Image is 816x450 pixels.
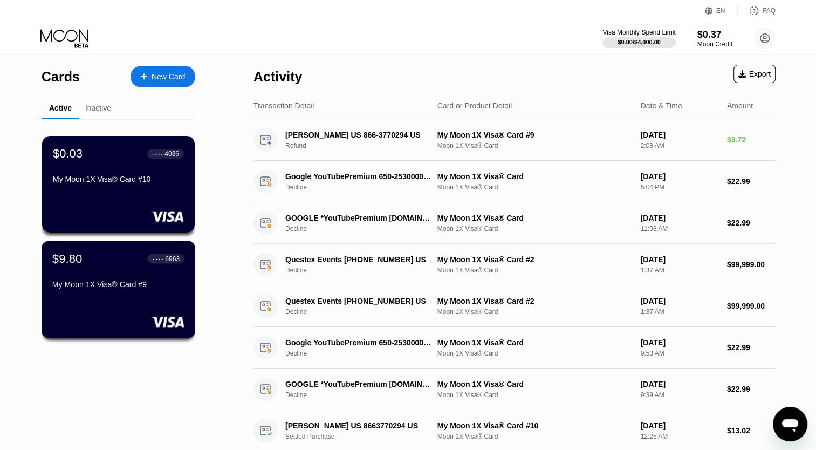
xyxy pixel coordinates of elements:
div: Google YouTubePremium 650-2530000 US [285,172,432,181]
div: Moon 1X Visa® Card [437,267,632,274]
div: [DATE] [640,255,718,264]
div: Moon Credit [697,40,732,48]
div: My Moon 1X Visa® Card #9 [437,131,632,139]
div: FAQ [738,5,776,16]
div: New Card [152,72,185,81]
div: GOOGLE *YouTubePremium [DOMAIN_NAME][URL][GEOGRAPHIC_DATA] [285,214,432,222]
div: ● ● ● ● [152,152,163,155]
div: My Moon 1X Visa® Card [437,380,632,388]
div: Moon 1X Visa® Card [437,183,632,191]
div: Transaction Detail [253,101,314,110]
div: $22.99 [727,177,776,186]
div: Visa Monthly Spend Limit$0.00/$4,000.00 [602,29,675,48]
div: [PERSON_NAME] US 8663770294 US [285,421,432,430]
div: [DATE] [640,421,718,430]
div: $0.37 [697,29,732,40]
div: Google YouTubePremium 650-2530000 USDeclineMy Moon 1X Visa® CardMoon 1X Visa® Card[DATE]5:04 PM$2... [253,161,776,202]
div: Questex Events [PHONE_NUMBER] USDeclineMy Moon 1X Visa® Card #2Moon 1X Visa® Card[DATE]1:37 AM$99... [253,285,776,327]
div: [DATE] [640,338,718,347]
div: Date & Time [640,101,682,110]
div: My Moon 1X Visa® Card #9 [52,280,184,289]
div: Google YouTubePremium 650-2530000 US [285,338,432,347]
div: Decline [285,183,443,191]
div: FAQ [763,7,776,15]
div: Card or Product Detail [437,101,512,110]
div: $22.99 [727,385,776,393]
div: Inactive [85,104,111,112]
div: New Card [131,66,195,87]
div: 9:39 AM [640,391,718,399]
div: EN [716,7,725,15]
div: Moon 1X Visa® Card [437,225,632,233]
div: My Moon 1X Visa® Card [437,214,632,222]
div: GOOGLE *YouTubePremium [DOMAIN_NAME][URL][GEOGRAPHIC_DATA]DeclineMy Moon 1X Visa® CardMoon 1X Vis... [253,202,776,244]
div: Decline [285,225,443,233]
iframe: Button to launch messaging window [773,407,807,441]
div: Moon 1X Visa® Card [437,433,632,440]
div: [PERSON_NAME] US 866-3770294 USRefundMy Moon 1X Visa® Card #9Moon 1X Visa® Card[DATE]2:08 AM$9.72 [253,119,776,161]
div: 12:25 AM [640,433,718,440]
div: $0.37Moon Credit [697,29,732,48]
div: Decline [285,308,443,316]
div: My Moon 1X Visa® Card #2 [437,297,632,305]
div: GOOGLE *YouTubePremium [DOMAIN_NAME][URL][GEOGRAPHIC_DATA] [285,380,432,388]
div: My Moon 1X Visa® Card #10 [53,175,184,183]
div: My Moon 1X Visa® Card #2 [437,255,632,264]
div: [DATE] [640,297,718,305]
div: Active [49,104,72,112]
div: $9.80 [52,251,83,265]
div: $9.80● ● ● ●6963My Moon 1X Visa® Card #9 [42,241,195,338]
div: 11:08 AM [640,225,718,233]
div: 9:53 AM [640,350,718,357]
div: Activity [253,69,302,85]
div: $13.02 [727,426,776,435]
div: Decline [285,267,443,274]
div: [DATE] [640,214,718,222]
div: Visa Monthly Spend Limit [602,29,675,36]
div: Refund [285,142,443,149]
div: $99,999.00 [727,260,776,269]
div: Export [733,65,776,83]
div: [PERSON_NAME] US 866-3770294 US [285,131,432,139]
div: Settled Purchase [285,433,443,440]
div: Export [738,70,771,78]
div: Google YouTubePremium 650-2530000 USDeclineMy Moon 1X Visa® CardMoon 1X Visa® Card[DATE]9:53 AM$2... [253,327,776,369]
div: Amount [727,101,753,110]
div: Cards [42,69,80,85]
div: Decline [285,391,443,399]
div: 4036 [164,150,179,158]
div: $0.03● ● ● ●4036My Moon 1X Visa® Card #10 [42,136,195,233]
div: $9.72 [727,135,776,144]
div: Decline [285,350,443,357]
div: Questex Events [PHONE_NUMBER] USDeclineMy Moon 1X Visa® Card #2Moon 1X Visa® Card[DATE]1:37 AM$99... [253,244,776,285]
div: 6963 [165,255,180,262]
div: $22.99 [727,343,776,352]
div: GOOGLE *YouTubePremium [DOMAIN_NAME][URL][GEOGRAPHIC_DATA]DeclineMy Moon 1X Visa® CardMoon 1X Vis... [253,369,776,410]
div: EN [705,5,738,16]
div: My Moon 1X Visa® Card #10 [437,421,632,430]
div: 1:37 AM [640,267,718,274]
div: My Moon 1X Visa® Card [437,172,632,181]
div: Moon 1X Visa® Card [437,391,632,399]
div: Questex Events [PHONE_NUMBER] US [285,297,432,305]
div: My Moon 1X Visa® Card [437,338,632,347]
div: Moon 1X Visa® Card [437,142,632,149]
div: $0.03 [53,147,83,161]
div: [DATE] [640,380,718,388]
div: Questex Events [PHONE_NUMBER] US [285,255,432,264]
div: 1:37 AM [640,308,718,316]
div: $99,999.00 [727,302,776,310]
div: 5:04 PM [640,183,718,191]
div: ● ● ● ● [153,257,163,260]
div: Moon 1X Visa® Card [437,350,632,357]
div: [DATE] [640,172,718,181]
div: 2:08 AM [640,142,718,149]
div: $22.99 [727,219,776,227]
div: Moon 1X Visa® Card [437,308,632,316]
div: [DATE] [640,131,718,139]
div: $0.00 / $4,000.00 [618,39,661,45]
